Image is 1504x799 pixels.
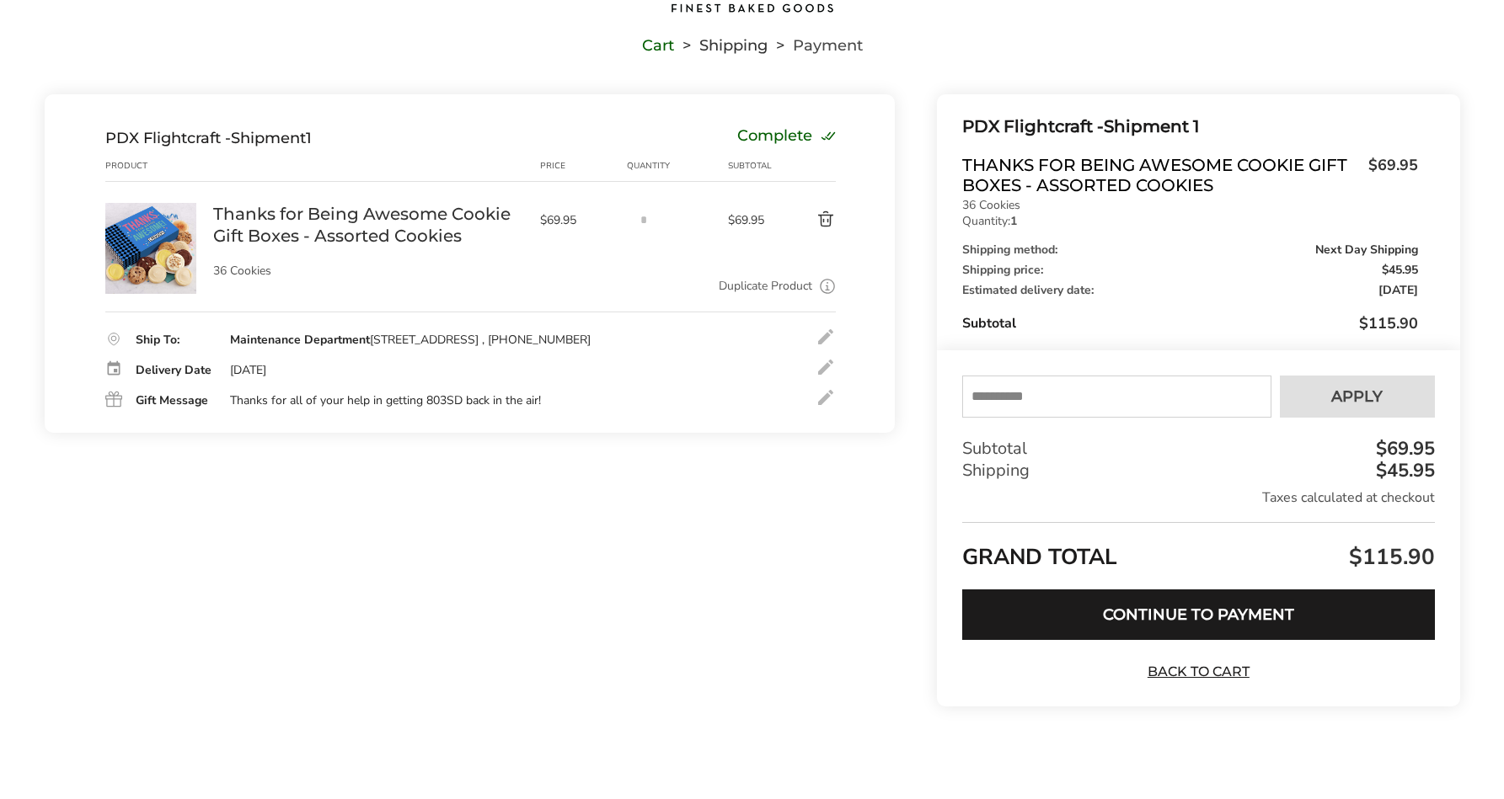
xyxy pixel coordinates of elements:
a: Thanks for Being Awesome Cookie Gift Boxes - Assorted Cookies [213,203,523,247]
div: $69.95 [1372,439,1435,458]
a: Duplicate Product [719,277,812,296]
div: Taxes calculated at checkout [962,488,1434,507]
span: $115.90 [1345,542,1435,572]
a: Cart [642,40,674,51]
span: $115.90 [1359,313,1418,333]
span: $69.95 [540,212,619,228]
span: $69.95 [728,212,777,228]
p: 36 Cookies [213,265,523,277]
a: Back to Cart [1139,663,1257,681]
div: Quantity [627,159,728,173]
li: Shipping [674,40,768,51]
div: Shipping [962,460,1434,482]
span: Apply [1331,389,1383,404]
div: Complete [737,129,836,147]
div: Thanks for all of your help in getting 803SD back in the air! [230,393,541,408]
span: [DATE] [1378,285,1418,296]
p: Quantity: [962,216,1417,227]
span: $69.95 [1360,155,1418,191]
span: 1 [306,129,312,147]
span: $45.95 [1382,264,1418,276]
strong: 1 [1010,213,1017,229]
span: Thanks for Being Awesome Cookie Gift Boxes - Assorted Cookies [962,155,1359,195]
div: Shipment [105,129,312,147]
div: Subtotal [728,159,777,173]
div: [STREET_ADDRESS] , [PHONE_NUMBER] [230,333,591,348]
span: PDX Flightcraft - [105,129,231,147]
span: Next Day Shipping [1315,244,1418,256]
div: Price [540,159,628,173]
input: Quantity input [627,203,661,237]
div: Delivery Date [136,365,213,376]
div: Subtotal [962,313,1417,333]
div: Subtotal [962,438,1434,460]
button: Apply [1280,376,1435,418]
a: Thanks for Being Awesome Cookie Gift Boxes - Assorted Cookies$69.95 [962,155,1417,195]
button: Delete product [777,210,836,230]
p: 36 Cookies [962,200,1417,211]
div: Shipping method: [962,244,1417,256]
div: Shipment 1 [962,113,1417,141]
div: Estimated delivery date: [962,285,1417,296]
img: Thanks for Being Awesome Cookie Gift Boxes - Assorted Cookies [105,203,196,294]
div: Shipping price: [962,264,1417,276]
div: Ship To: [136,334,213,346]
div: [DATE] [230,363,266,378]
strong: Maintenance Department [230,332,370,348]
div: GRAND TOTAL [962,522,1434,577]
span: Payment [793,40,863,51]
div: Gift Message [136,395,213,407]
button: Continue to Payment [962,589,1434,640]
span: PDX Flightcraft - [962,116,1104,136]
div: Product [105,159,213,173]
a: Thanks for Being Awesome Cookie Gift Boxes - Assorted Cookies [105,202,196,218]
div: $45.95 [1372,461,1435,480]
